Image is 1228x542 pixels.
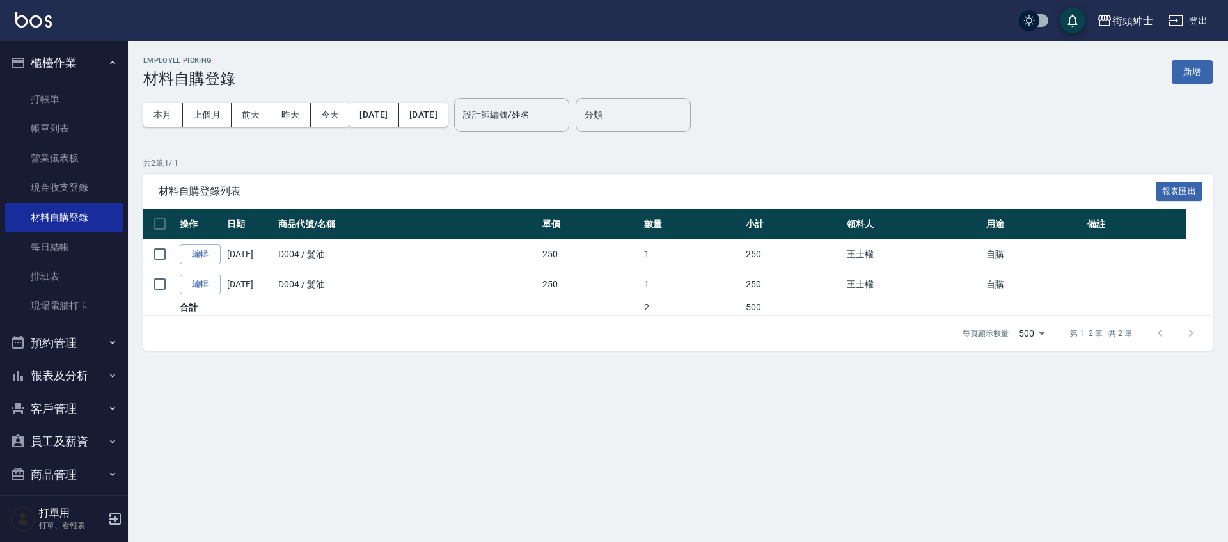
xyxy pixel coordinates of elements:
a: 新增 [1172,65,1213,77]
a: 編輯 [180,275,221,294]
td: 250 [539,269,641,299]
a: 報表匯出 [1156,184,1203,196]
h5: 打單用 [39,507,104,520]
button: 前天 [232,103,271,127]
th: 領料人 [844,209,982,239]
td: 自購 [983,239,1085,269]
p: 第 1–2 筆 共 2 筆 [1070,328,1132,339]
a: 每日結帳 [5,232,123,262]
button: 報表匯出 [1156,182,1203,202]
td: 250 [743,269,844,299]
button: 登出 [1163,9,1213,33]
a: 帳單列表 [5,114,123,143]
a: 現金收支登錄 [5,173,123,202]
div: 500 [1014,316,1050,351]
button: [DATE] [349,103,398,127]
td: 王士權 [844,239,982,269]
a: 編輯 [180,244,221,264]
td: 250 [743,239,844,269]
td: 合計 [177,299,224,316]
div: 街頭紳士 [1112,13,1153,29]
button: 街頭紳士 [1092,8,1158,34]
a: 排班表 [5,262,123,291]
th: 用途 [983,209,1085,239]
button: 預約管理 [5,326,123,360]
img: Person [10,506,36,532]
td: D004 / 髮油 [275,239,539,269]
button: 會員卡管理 [5,491,123,524]
button: 今天 [311,103,350,127]
td: [DATE] [224,269,275,299]
button: 商品管理 [5,458,123,491]
th: 數量 [641,209,743,239]
td: 1 [641,239,743,269]
td: 2 [641,299,743,316]
button: 昨天 [271,103,311,127]
td: 250 [539,239,641,269]
td: 1 [641,269,743,299]
h3: 材料自購登錄 [143,70,235,88]
img: Logo [15,12,52,28]
th: 備註 [1084,209,1186,239]
button: 櫃檯作業 [5,46,123,79]
th: 日期 [224,209,275,239]
p: 每頁顯示數量 [963,328,1009,339]
td: 王士權 [844,269,982,299]
th: 操作 [177,209,224,239]
button: 本月 [143,103,183,127]
button: [DATE] [399,103,448,127]
a: 材料自購登錄 [5,203,123,232]
h2: Employee Picking [143,56,235,65]
a: 現場電腦打卡 [5,291,123,321]
td: 500 [743,299,844,316]
button: 新增 [1172,60,1213,84]
td: D004 / 髮油 [275,269,539,299]
a: 營業儀表板 [5,143,123,173]
p: 共 2 筆, 1 / 1 [143,157,1213,169]
span: 材料自購登錄列表 [159,185,1156,198]
p: 打單、看報表 [39,520,104,531]
td: [DATE] [224,239,275,269]
button: 員工及薪資 [5,425,123,458]
button: save [1060,8,1085,33]
button: 客戶管理 [5,392,123,426]
th: 商品代號/名稱 [275,209,539,239]
a: 打帳單 [5,84,123,114]
th: 單價 [539,209,641,239]
th: 小計 [743,209,844,239]
td: 自購 [983,269,1085,299]
button: 上個月 [183,103,232,127]
button: 報表及分析 [5,359,123,392]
